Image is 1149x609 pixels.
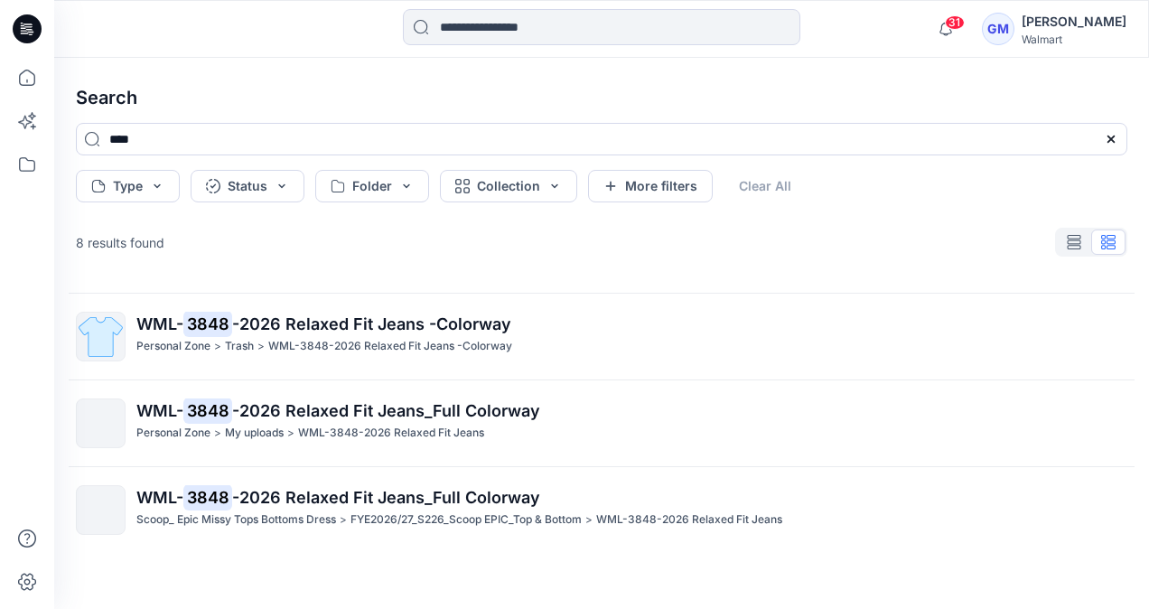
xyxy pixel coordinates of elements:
[214,337,221,356] p: >
[76,170,180,202] button: Type
[588,170,713,202] button: More filters
[183,484,232,510] mark: 3848
[136,314,183,333] span: WML-
[350,511,582,529] p: FYE2026/27_S226_Scoop EPIC_Top & Bottom
[287,424,294,443] p: >
[61,72,1142,123] h4: Search
[183,311,232,336] mark: 3848
[315,170,429,202] button: Folder
[136,424,210,443] p: Personal Zone
[1022,11,1126,33] div: [PERSON_NAME]
[232,401,540,420] span: -2026 Relaxed Fit Jeans_Full Colorway
[232,488,540,507] span: -2026 Relaxed Fit Jeans_Full Colorway
[232,314,511,333] span: -2026 Relaxed Fit Jeans -Colorway
[191,170,304,202] button: Status
[945,15,965,30] span: 31
[136,401,183,420] span: WML-
[298,424,484,443] p: WML-3848-2026 Relaxed Fit Jeans
[440,170,577,202] button: Collection
[257,337,265,356] p: >
[65,301,1138,372] a: WML-3848-2026 Relaxed Fit Jeans -ColorwayPersonal Zone>Trash>WML-3848-2026 Relaxed Fit Jeans -Col...
[585,511,593,529] p: >
[1022,33,1126,46] div: Walmart
[136,511,336,529] p: Scoop_ Epic Missy Tops Bottoms Dress
[596,511,782,529] p: WML-3848-2026 Relaxed Fit Jeans
[225,337,254,356] p: Trash
[65,388,1138,459] a: WML-3848-2026 Relaxed Fit Jeans_Full ColorwayPersonal Zone>My uploads>WML-3848-2026 Relaxed Fit J...
[225,424,284,443] p: My uploads
[65,474,1138,546] a: WML-3848-2026 Relaxed Fit Jeans_Full ColorwayScoop_ Epic Missy Tops Bottoms Dress>FYE2026/27_S226...
[76,233,164,252] p: 8 results found
[183,398,232,423] mark: 3848
[340,511,347,529] p: >
[136,337,210,356] p: Personal Zone
[214,424,221,443] p: >
[268,337,512,356] p: WML-3848-2026 Relaxed Fit Jeans -Colorway
[136,488,183,507] span: WML-
[982,13,1014,45] div: GM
